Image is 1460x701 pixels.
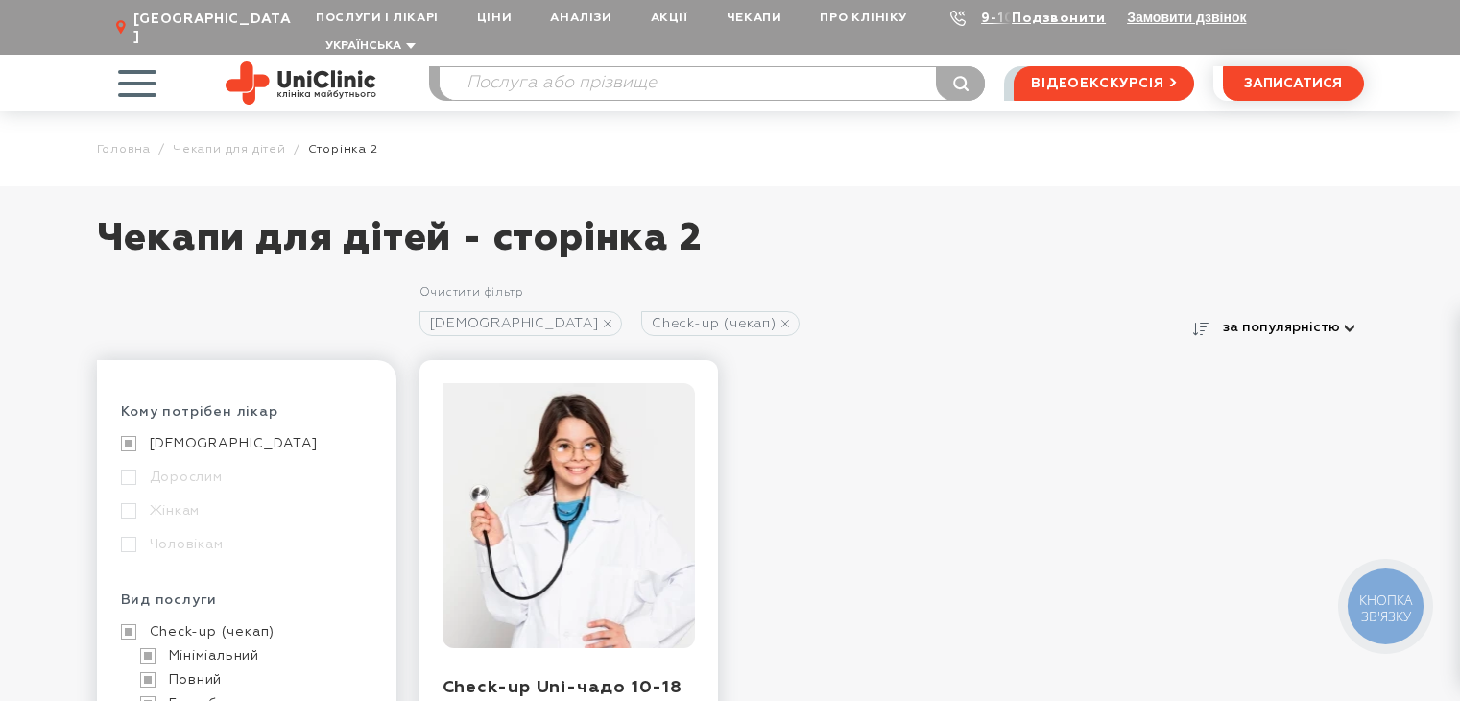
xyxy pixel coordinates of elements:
a: Повний [140,671,368,689]
span: Українська [325,40,401,52]
a: відеоекскурсія [1014,66,1193,101]
h1: Чекапи для дітей - сторінка 2 [97,215,1364,282]
button: Замовити дзвінок [1127,10,1246,25]
span: [GEOGRAPHIC_DATA] [133,11,297,45]
a: Головна [97,142,152,157]
a: Check-up (чекап) [121,623,368,641]
input: Послуга або прізвище [440,67,985,100]
button: Українська [321,39,416,54]
a: [DEMOGRAPHIC_DATA] [121,435,368,452]
a: Подзвонити [1012,12,1106,25]
a: Очистити фільтр [419,287,523,299]
span: записатися [1244,77,1342,90]
a: Мініміальний [140,647,368,665]
span: відеоекскурсія [1031,67,1163,100]
a: 9-103 [981,12,1023,25]
button: за популярністю [1214,314,1364,341]
a: Check-up (чекап) [641,311,800,336]
a: [DEMOGRAPHIC_DATA] [419,311,622,336]
img: Check-up Uni-чадо 10-18 років (розширений) [443,383,696,648]
button: записатися [1223,66,1364,101]
a: Чекапи для дітей [173,142,286,157]
span: КНОПКА ЗВ'ЯЗКУ [1359,591,1412,625]
img: Uniclinic [226,61,376,105]
span: Cторінка 2 [308,142,378,157]
div: Вид послуги [121,592,372,623]
div: Кому потрібен лікар [121,403,372,435]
